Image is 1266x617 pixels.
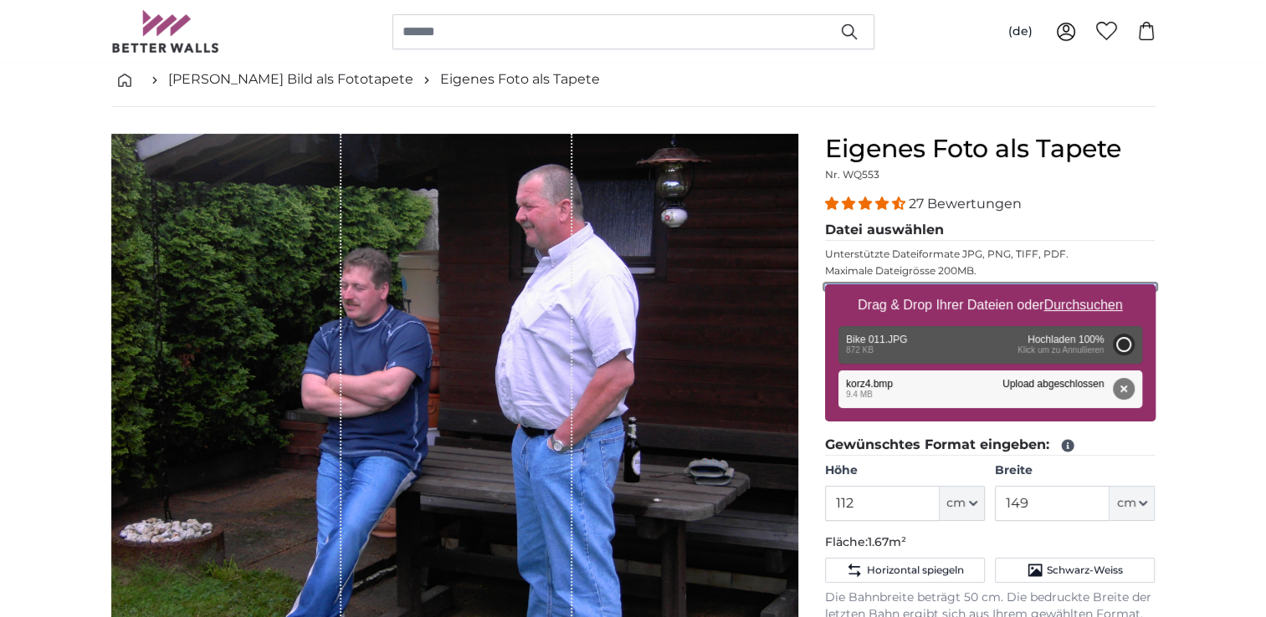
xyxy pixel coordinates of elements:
button: cm [1110,486,1155,521]
label: Breite [995,462,1155,479]
span: 1.67m² [868,534,906,549]
button: Schwarz-Weiss [995,558,1155,583]
img: Betterwalls [111,10,220,53]
span: 4.41 stars [825,196,909,212]
p: Unterstützte Dateiformate JPG, PNG, TIFF, PDF. [825,247,1156,261]
p: Fläche: [825,534,1156,551]
u: Durchsuchen [1043,298,1122,312]
label: Höhe [825,462,985,479]
span: Nr. WQ553 [825,168,879,181]
span: cm [946,495,966,512]
span: Schwarz-Weiss [1047,563,1123,577]
span: cm [1116,495,1135,512]
a: [PERSON_NAME] Bild als Fototapete [168,69,413,89]
legend: Gewünschtes Format eingeben: [825,435,1156,456]
legend: Datei auswählen [825,220,1156,241]
h1: Eigenes Foto als Tapete [825,134,1156,164]
button: cm [940,486,985,521]
button: (de) [995,17,1046,47]
span: 27 Bewertungen [909,196,1022,212]
p: Maximale Dateigrösse 200MB. [825,264,1156,278]
button: Horizontal spiegeln [825,558,985,583]
nav: breadcrumbs [111,53,1156,107]
label: Drag & Drop Ihrer Dateien oder [851,288,1130,322]
span: Horizontal spiegeln [866,563,963,577]
a: Eigenes Foto als Tapete [440,69,600,89]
